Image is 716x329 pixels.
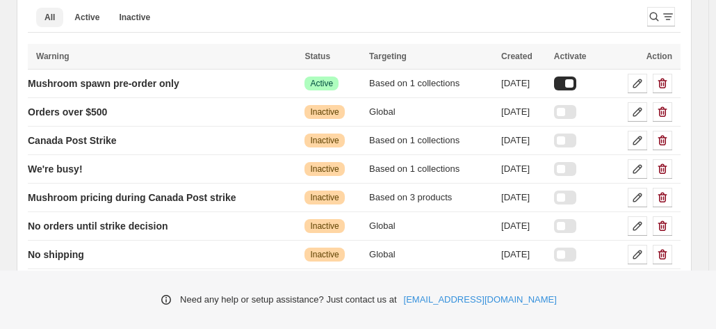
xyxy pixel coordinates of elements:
span: All [44,12,55,23]
div: Global [369,219,493,233]
p: Orders over $500 [28,105,107,119]
span: Activate [554,51,587,61]
div: Based on 3 products [369,191,493,204]
div: Global [369,105,493,119]
a: Canada Post Strike [28,129,117,152]
div: [DATE] [501,162,546,176]
p: No shipping [28,248,84,262]
button: Search and filter results [647,7,675,26]
span: Action [646,51,672,61]
span: Warning [36,51,70,61]
p: Canada Post Strike [28,134,117,147]
div: Based on 1 collections [369,162,493,176]
span: Created [501,51,532,61]
div: Global [369,248,493,262]
span: Targeting [369,51,407,61]
a: Mushroom spawn pre-order only [28,72,179,95]
p: No orders until strike decision [28,219,168,233]
a: Orders over $500 [28,101,107,123]
div: [DATE] [501,219,546,233]
div: [DATE] [501,191,546,204]
span: Inactive [310,192,339,203]
div: Based on 1 collections [369,134,493,147]
a: No shipping [28,243,84,266]
p: Mushroom spawn pre-order only [28,77,179,90]
div: [DATE] [501,105,546,119]
div: [DATE] [501,134,546,147]
span: Active [74,12,99,23]
a: No orders until strike decision [28,215,168,237]
p: We're busy! [28,162,83,176]
p: Mushroom pricing during Canada Post strike [28,191,236,204]
a: Mushroom pricing during Canada Post strike [28,186,236,209]
span: Inactive [310,106,339,118]
a: We're busy! [28,158,83,180]
span: Inactive [119,12,150,23]
a: [EMAIL_ADDRESS][DOMAIN_NAME] [404,293,557,307]
div: [DATE] [501,77,546,90]
span: Inactive [310,163,339,175]
div: Based on 1 collections [369,77,493,90]
span: Inactive [310,135,339,146]
span: Inactive [310,249,339,260]
span: Status [304,51,330,61]
span: Inactive [310,220,339,232]
span: Active [310,78,333,89]
div: [DATE] [501,248,546,262]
